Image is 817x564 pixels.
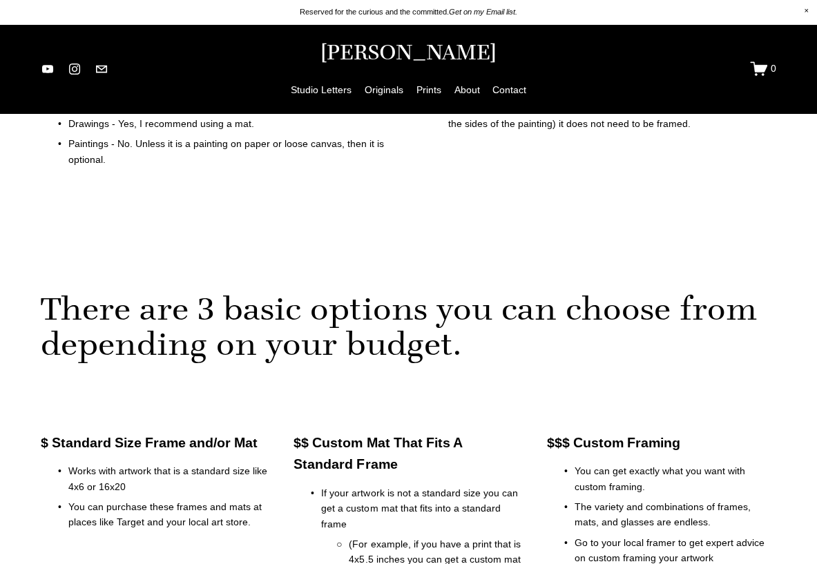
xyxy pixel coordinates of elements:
strong: $$ Custom Mat That Fits A Standard Frame [294,434,465,474]
h2: There are 3 basic options you can choose from depending on your budget. [41,291,776,361]
strong: $ Standard Size Frame and/or Mat [41,434,258,452]
span: 0 [771,62,776,75]
p: Paintings - No. Unless it is a painting on paper or loose canvas, then it is optional. [68,136,396,167]
p: If your artwork is not a standard size you can get a custom mat that fits into a standard frame [321,485,523,532]
a: Contact [492,81,526,98]
a: About [454,81,479,98]
a: Prints [416,81,441,98]
a: [PERSON_NAME] [320,39,497,65]
p: If a painting is gallery wrapped (meaning the canvas wraps around all of the sides of the paintin... [448,101,776,132]
a: 0 items in cart [750,60,776,77]
p: Works with artwork that is a standard size like 4x6 or 16x20 [68,463,270,494]
p: Drawings - Yes, I recommend using a mat. [68,116,396,131]
p: You can purchase these frames and mats at places like Target and your local art store. [68,499,270,530]
a: Studio Letters [291,81,352,98]
p: You can get exactly what you want with custom framing. [575,463,776,494]
strong: $$$ Custom Framing [547,434,680,452]
a: instagram-unauth [68,62,81,76]
a: jennifermariekeller@gmail.com [95,62,108,76]
p: The variety and combinations of frames, mats, and glasses are endless. [575,499,776,530]
a: YouTube [41,62,55,76]
a: Originals [365,81,403,98]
